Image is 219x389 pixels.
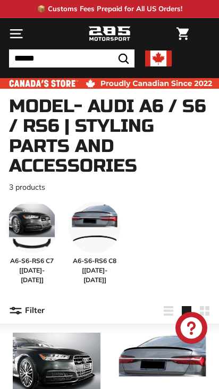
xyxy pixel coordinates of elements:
[37,4,182,14] p: 📦 Customs Fees Prepaid for All US Orders!
[9,49,134,67] input: Search
[9,182,210,193] p: 3 products
[172,312,210,346] inbox-online-store-chat: Shopify online store chat
[69,201,121,285] a: A6-S6-RS6 C8 [[DATE]-[DATE]]
[9,298,45,324] button: Filter
[88,25,131,43] img: Logo_285_Motorsport_areodynamics_components
[69,256,121,285] span: A6-S6-RS6 C8 [[DATE]-[DATE]]
[6,201,58,285] a: A6-S6-RS6 C7 [[DATE]-[DATE]]
[171,19,194,49] a: Cart
[9,97,210,176] h1: Model- Audi A6 / S6 / RS6 | Styling Parts and Accessories
[6,256,58,285] span: A6-S6-RS6 C7 [[DATE]-[DATE]]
